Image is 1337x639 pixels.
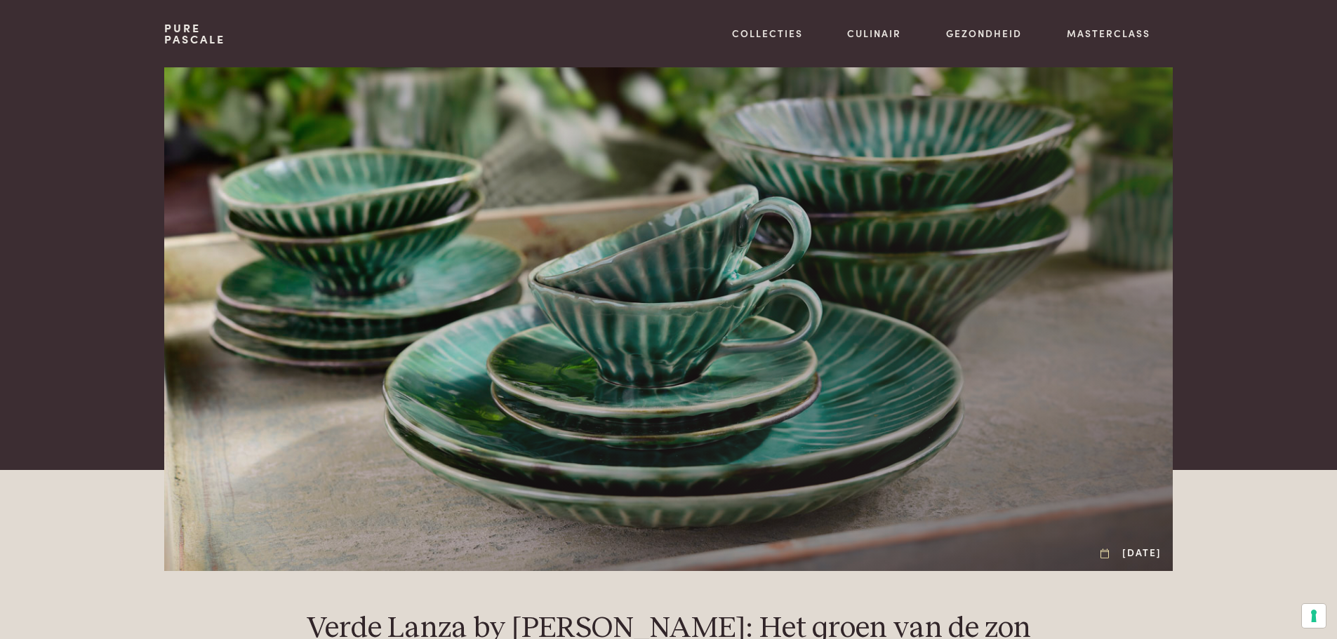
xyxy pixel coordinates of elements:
a: Culinair [847,26,901,41]
div: [DATE] [1100,545,1162,560]
a: PurePascale [164,22,225,45]
a: Collecties [732,26,803,41]
a: Masterclass [1067,26,1150,41]
a: Gezondheid [946,26,1022,41]
button: Uw voorkeuren voor toestemming voor trackingtechnologieën [1302,604,1326,628]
